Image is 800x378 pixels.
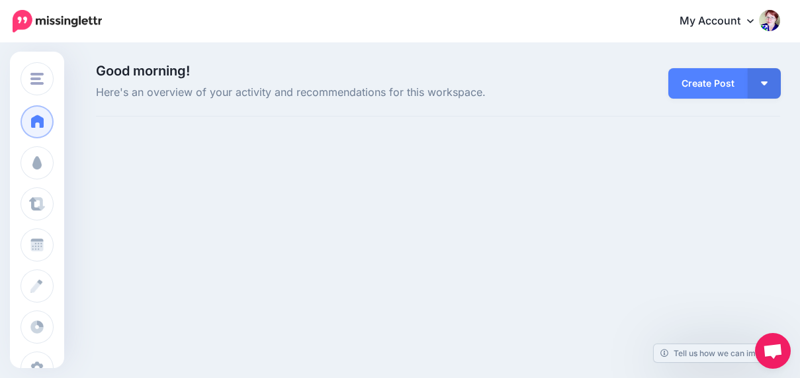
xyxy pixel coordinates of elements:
a: Open chat [755,333,791,369]
img: arrow-down-white.png [761,81,768,85]
span: Good morning! [96,63,190,79]
a: Tell us how we can improve [654,344,784,362]
span: Here's an overview of your activity and recommendations for this workspace. [96,84,545,101]
a: My Account [666,5,780,38]
img: Missinglettr [13,10,102,32]
img: menu.png [30,73,44,85]
a: Create Post [668,68,748,99]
